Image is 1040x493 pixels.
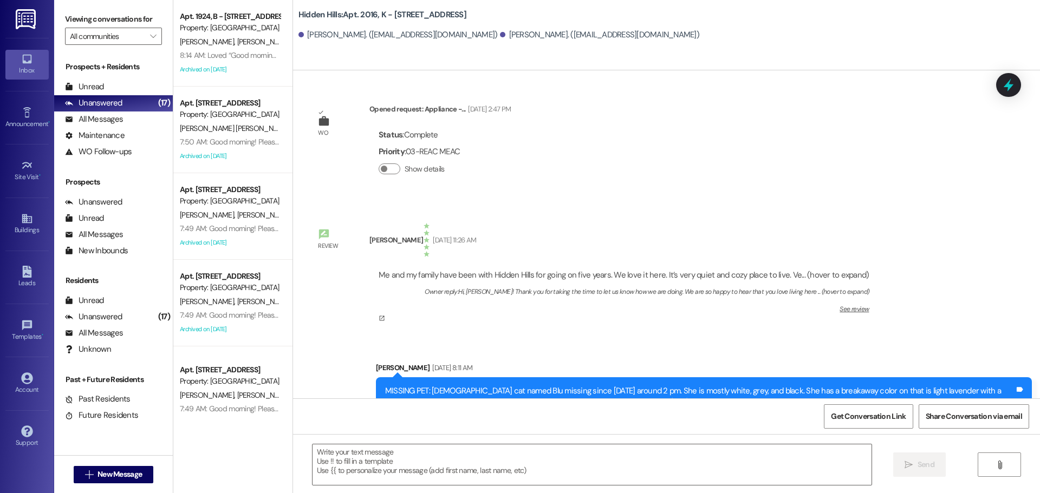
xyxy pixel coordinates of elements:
[298,9,466,21] b: Hidden Hills: Apt. 2016, K - [STREET_ADDRESS]
[824,404,913,429] button: Get Conversation Link
[5,50,49,79] a: Inbox
[54,275,173,286] div: Residents
[65,393,131,405] div: Past Residents
[237,390,291,400] span: [PERSON_NAME]
[318,127,328,139] div: WO
[318,240,338,252] div: Review
[65,196,122,208] div: Unanswered
[425,287,869,296] div: Owner reply: Hi, [PERSON_NAME]! Thank you for taking the time to let us know how we are doing. We...
[65,327,123,339] div: All Messages
[180,282,280,293] div: Property: [GEOGRAPHIC_DATA]
[180,364,280,376] div: Apt. [STREET_ADDRESS]
[180,22,280,34] div: Property: [GEOGRAPHIC_DATA]
[155,308,173,325] div: (17)
[500,29,699,41] div: [PERSON_NAME]. ([EMAIL_ADDRESS][DOMAIN_NAME])
[180,109,280,120] div: Property: [GEOGRAPHIC_DATA]
[385,385,1015,420] div: MISSING PET: [DEMOGRAPHIC_DATA] cat named Blu missing since [DATE] around 2 pm. She is mostly whi...
[918,459,934,470] span: Send
[893,452,946,477] button: Send
[5,369,49,398] a: Account
[376,362,1032,377] div: [PERSON_NAME]
[298,29,498,41] div: [PERSON_NAME]. ([EMAIL_ADDRESS][DOMAIN_NAME])
[65,146,132,157] div: WO Follow-ups
[85,470,93,479] i: 
[65,229,123,240] div: All Messages
[379,127,460,143] div: : Complete
[379,129,403,140] b: Status
[65,295,104,306] div: Unread
[919,404,1029,429] button: Share Conversation via email
[16,9,38,29] img: ResiDesk Logo
[905,461,913,469] i: 
[180,184,280,195] div: Apt. [STREET_ADDRESS]
[430,234,476,246] div: [DATE] 11:26 AM
[180,271,280,282] div: Apt. [STREET_ADDRESS]
[65,11,162,28] label: Viewing conversations for
[65,114,123,125] div: All Messages
[65,311,122,323] div: Unanswered
[465,103,511,115] div: [DATE] 2:47 PM
[180,210,237,220] span: [PERSON_NAME]
[5,156,49,186] a: Site Visit •
[65,81,104,93] div: Unread
[54,61,173,73] div: Prospects + Residents
[996,461,1004,469] i: 
[65,130,125,141] div: Maintenance
[180,11,280,22] div: Apt. 1924, B - [STREET_ADDRESS]
[179,149,281,163] div: Archived on [DATE]
[237,297,291,306] span: [PERSON_NAME]
[5,262,49,292] a: Leads
[65,245,128,257] div: New Inbounds
[54,374,173,385] div: Past + Future Residents
[65,410,138,421] div: Future Residents
[65,213,104,224] div: Unread
[5,422,49,451] a: Support
[180,123,293,133] span: [PERSON_NAME] [PERSON_NAME]
[54,176,173,188] div: Prospects
[379,143,460,160] div: : 03-REAC MEAC
[405,163,445,175] label: Show details
[48,119,50,126] span: •
[926,411,1022,422] span: Share Conversation via email
[179,323,281,336] div: Archived on [DATE]
[70,28,145,45] input: All communities
[5,209,49,239] a: Buildings
[237,37,291,47] span: [PERSON_NAME]
[180,97,280,109] div: Apt. [STREET_ADDRESS]
[42,331,43,339] span: •
[39,172,41,179] span: •
[180,195,280,207] div: Property: [GEOGRAPHIC_DATA]
[74,466,154,483] button: New Message
[430,362,472,373] div: [DATE] 8:11 AM
[180,376,280,387] div: Property: [GEOGRAPHIC_DATA]
[831,411,906,422] span: Get Conversation Link
[65,344,111,355] div: Unknown
[97,469,142,480] span: New Message
[150,32,156,41] i: 
[65,97,122,109] div: Unanswered
[237,210,291,220] span: [PERSON_NAME]
[369,103,511,119] div: Opened request: Appliance -...
[379,269,869,280] div: Me and my family have been with Hidden Hills for going on five years. We love it here. It’s very ...
[369,234,424,246] div: [PERSON_NAME]
[180,297,237,306] span: [PERSON_NAME]
[180,37,237,47] span: [PERSON_NAME]
[5,316,49,345] a: Templates •
[379,146,405,157] b: Priority
[155,95,173,111] div: (17)
[180,390,237,400] span: [PERSON_NAME]
[179,63,281,76] div: Archived on [DATE]
[179,236,281,249] div: Archived on [DATE]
